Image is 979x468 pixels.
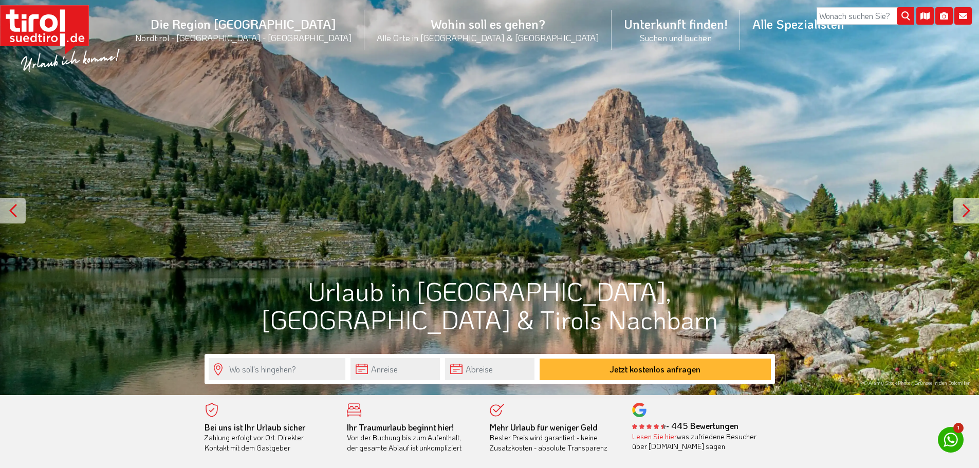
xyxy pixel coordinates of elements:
[740,5,857,43] a: Alle Spezialisten
[953,423,964,433] span: 1
[612,5,740,54] a: Unterkunft finden!Suchen und buchen
[490,422,617,453] div: Bester Preis wird garantiert - keine Zusatzkosten - absolute Transparenz
[205,422,305,433] b: Bei uns ist Ihr Urlaub sicher
[490,422,598,433] b: Mehr Urlaub für weniger Geld
[364,5,612,54] a: Wohin soll es gehen?Alle Orte in [GEOGRAPHIC_DATA] & [GEOGRAPHIC_DATA]
[123,5,364,54] a: Die Region [GEOGRAPHIC_DATA]Nordtirol - [GEOGRAPHIC_DATA] - [GEOGRAPHIC_DATA]
[935,7,953,25] i: Fotogalerie
[205,422,332,453] div: Zahlung erfolgt vor Ort. Direkter Kontakt mit dem Gastgeber
[540,359,771,380] button: Jetzt kostenlos anfragen
[624,32,728,43] small: Suchen und buchen
[347,422,474,453] div: Von der Buchung bis zum Aufenthalt, der gesamte Ablauf ist unkompliziert
[350,358,440,380] input: Anreise
[817,7,914,25] input: Wonach suchen Sie?
[916,7,934,25] i: Karte öffnen
[377,32,599,43] small: Alle Orte in [GEOGRAPHIC_DATA] & [GEOGRAPHIC_DATA]
[632,432,760,452] div: was zufriedene Besucher über [DOMAIN_NAME] sagen
[209,358,345,380] input: Wo soll's hingehen?
[632,432,677,441] a: Lesen Sie hier
[135,32,352,43] small: Nordtirol - [GEOGRAPHIC_DATA] - [GEOGRAPHIC_DATA]
[954,7,972,25] i: Kontakt
[938,427,964,453] a: 1
[347,422,454,433] b: Ihr Traumurlaub beginnt hier!
[632,420,738,431] b: - 445 Bewertungen
[445,358,534,380] input: Abreise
